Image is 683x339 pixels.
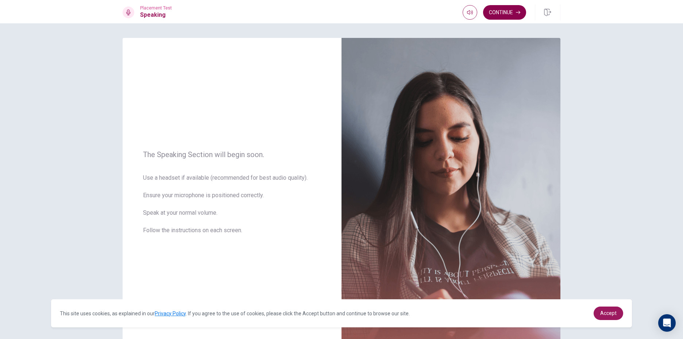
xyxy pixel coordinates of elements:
span: The Speaking Section will begin soon. [143,150,321,159]
h1: Speaking [140,11,172,19]
div: Open Intercom Messenger [658,314,676,332]
div: cookieconsent [51,299,632,327]
a: dismiss cookie message [594,307,623,320]
span: Use a headset if available (recommended for best audio quality). Ensure your microphone is positi... [143,174,321,243]
span: Accept [600,310,617,316]
button: Continue [483,5,526,20]
span: Placement Test [140,5,172,11]
span: This site uses cookies, as explained in our . If you agree to the use of cookies, please click th... [60,311,410,316]
a: Privacy Policy [155,311,186,316]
